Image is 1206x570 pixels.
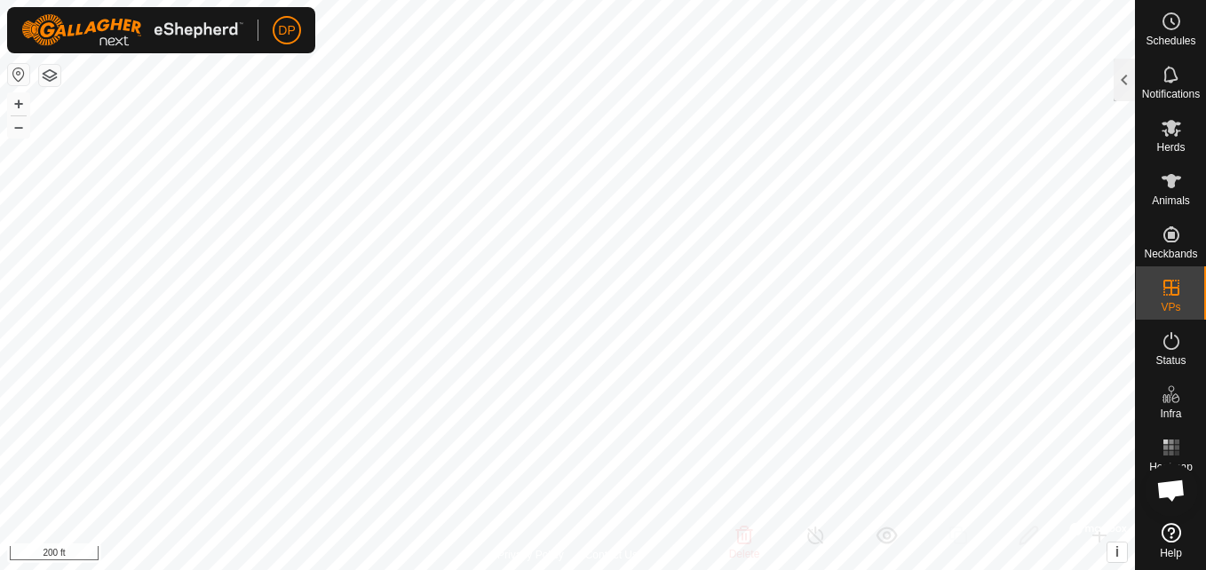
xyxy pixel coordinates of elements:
span: DP [278,21,295,40]
button: Reset Map [8,64,29,85]
button: Map Layers [39,65,60,86]
a: Contact Us [585,547,638,563]
a: Privacy Policy [497,547,564,563]
button: – [8,116,29,138]
button: i [1107,542,1127,562]
span: Herds [1156,142,1185,153]
a: Open chat [1145,463,1198,517]
span: Heatmap [1149,462,1193,472]
span: Notifications [1142,89,1200,99]
span: Help [1160,548,1182,558]
button: + [8,93,29,115]
span: Animals [1152,195,1190,206]
span: Schedules [1146,36,1195,46]
span: Infra [1160,408,1181,419]
a: Help [1136,516,1206,566]
span: i [1115,544,1119,559]
span: VPs [1161,302,1180,313]
span: Neckbands [1144,249,1197,259]
span: Status [1155,355,1186,366]
img: Gallagher Logo [21,14,243,46]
